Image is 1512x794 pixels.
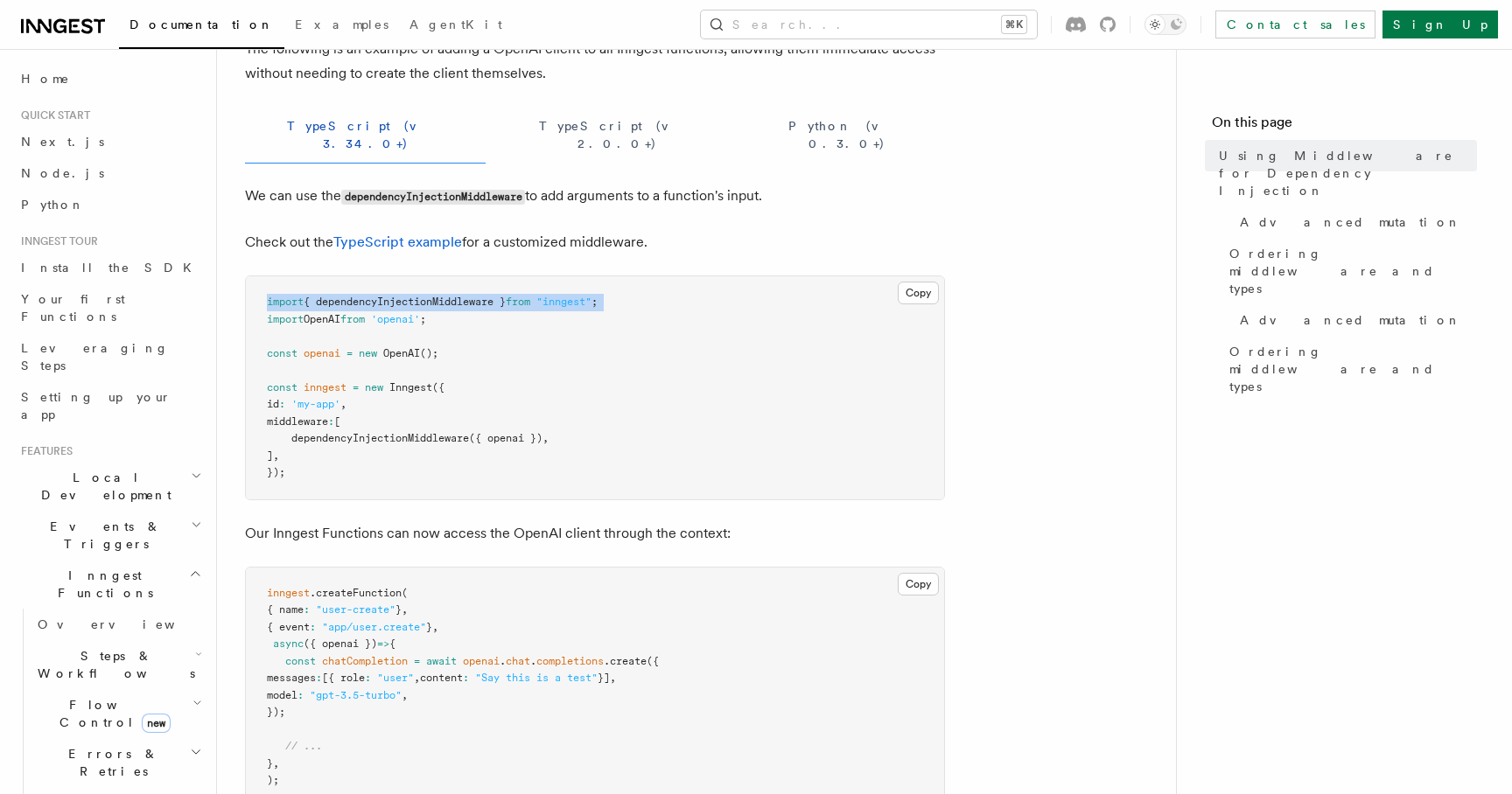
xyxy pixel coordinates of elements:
span: : [463,672,469,684]
button: TypeScript (v 2.0.0+) [500,107,735,164]
span: inngest [267,587,310,599]
span: Next.js [21,135,104,149]
button: Steps & Workflows [31,640,206,689]
span: = [353,381,359,394]
span: openai [304,347,340,359]
span: , [402,689,408,701]
a: Examples [284,5,399,47]
a: Advanced mutation [1233,304,1477,336]
span: .createFunction [310,587,402,599]
span: Setting up your app [21,390,171,421]
span: , [610,672,616,684]
h4: On this page [1212,112,1477,140]
a: Leveraging Steps [14,332,206,381]
span: model [267,689,297,701]
span: ); [267,774,279,786]
span: Ordering middleware and types [1229,245,1477,297]
span: Leveraging Steps [21,341,169,373]
a: TypeScript example [333,233,462,250]
span: Examples [295,17,388,31]
kbd: ⌘K [1002,16,1026,33]
span: (); [420,347,438,359]
span: OpenAI [304,313,340,325]
span: => [377,637,389,650]
span: Documentation [129,17,274,31]
span: Events & Triggers [14,518,191,553]
span: new [359,347,377,359]
a: Your first Functions [14,283,206,332]
button: Toggle dark mode [1144,14,1186,35]
span: openai [463,655,500,667]
span: dependencyInjectionMiddleware [291,432,469,444]
span: { dependencyInjectionMiddleware } [304,296,506,308]
code: dependencyInjectionMiddleware [341,190,525,205]
span: inngest [304,381,346,394]
span: Errors & Retries [31,745,190,780]
span: .create [604,655,647,667]
span: , [542,432,549,444]
span: ({ openai }) [304,637,377,650]
span: Using Middleware for Dependency Injection [1219,147,1477,199]
span: new [365,381,383,394]
span: content [420,672,463,684]
span: "gpt-3.5-turbo" [310,689,402,701]
span: { event [267,621,310,633]
a: Next.js [14,126,206,157]
a: Advanced mutation [1233,206,1477,238]
span: , [273,449,279,462]
span: OpenAI [383,347,420,359]
span: }); [267,706,285,718]
span: } [395,603,402,616]
span: id [267,398,279,410]
button: Flow Controlnew [31,689,206,738]
span: . [500,655,506,667]
span: 'my-app' [291,398,340,410]
span: "user" [377,672,414,684]
span: "Say this is a test" [475,672,598,684]
span: Overview [38,617,218,631]
span: Steps & Workflows [31,647,195,682]
span: ; [420,313,426,325]
span: AgentKit [409,17,502,31]
span: new [142,714,171,733]
button: TypeScript (v 3.34.0+) [245,107,486,164]
span: Node.js [21,166,104,180]
span: async [273,637,304,650]
button: Inngest Functions [14,560,206,609]
span: , [340,398,346,410]
span: { name [267,603,304,616]
span: 'openai' [371,313,420,325]
p: Check out the for a customized middleware. [245,230,945,254]
span: Inngest Functions [14,567,189,602]
a: Contact sales [1215,10,1375,38]
a: Node.js [14,157,206,189]
a: AgentKit [399,5,513,47]
span: . [530,655,536,667]
button: Copy [898,573,939,595]
span: import [267,296,304,308]
span: from [340,313,365,325]
span: , [273,757,279,770]
p: The following is an example of adding a OpenAI client to all Inngest functions, allowing them imm... [245,37,945,86]
span: : [310,621,316,633]
a: Ordering middleware and types [1222,336,1477,402]
span: : [297,689,304,701]
button: Local Development [14,462,206,511]
span: middleware [267,415,328,428]
a: Sign Up [1382,10,1498,38]
span: ; [591,296,598,308]
span: } [426,621,432,633]
button: Copy [898,282,939,304]
span: , [414,672,420,684]
button: Events & Triggers [14,511,206,560]
span: { [389,637,395,650]
span: ] [267,449,273,462]
span: Features [14,444,73,458]
span: import [267,313,304,325]
span: "inngest" [536,296,591,308]
span: ({ [647,655,659,667]
span: Ordering middleware and types [1229,343,1477,395]
a: Install the SDK [14,252,206,283]
span: Flow Control [31,696,192,731]
span: : [304,603,310,616]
